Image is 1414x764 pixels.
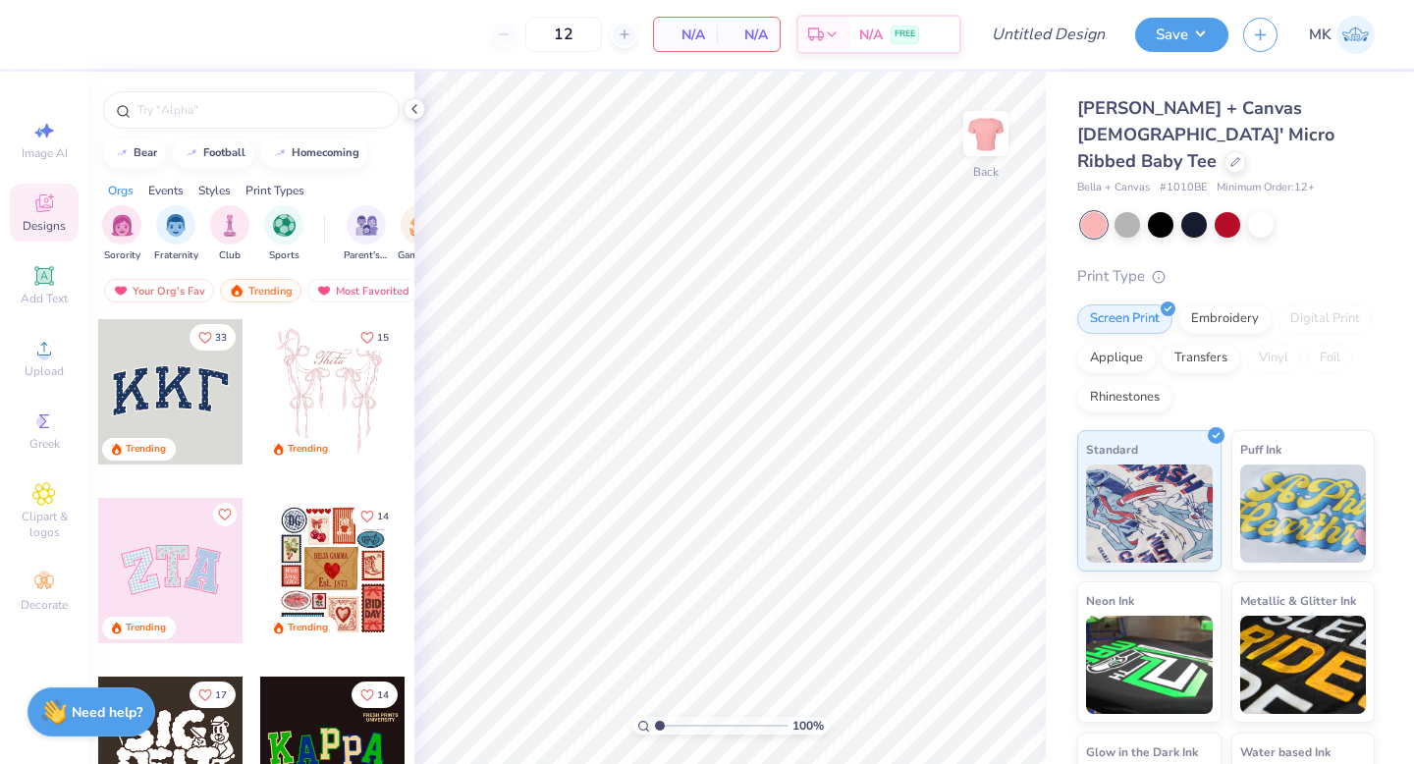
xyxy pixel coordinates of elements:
[102,205,141,263] button: filter button
[220,279,301,302] div: Trending
[1217,180,1315,196] span: Minimum Order: 12 +
[198,182,231,199] div: Styles
[1309,16,1375,54] a: MK
[1307,344,1353,373] div: Foil
[398,205,443,263] button: filter button
[190,682,236,708] button: Like
[111,214,134,237] img: Sorority Image
[966,114,1006,153] img: Back
[895,27,915,41] span: FREE
[264,205,303,263] div: filter for Sports
[1246,344,1301,373] div: Vinyl
[261,138,368,168] button: homecoming
[1162,344,1240,373] div: Transfers
[215,333,227,343] span: 33
[264,205,303,263] button: filter button
[173,138,254,168] button: football
[269,248,299,263] span: Sports
[1240,464,1367,563] img: Puff Ink
[10,509,79,540] span: Clipart & logos
[25,363,64,379] span: Upload
[1240,590,1356,611] span: Metallic & Glitter Ink
[398,205,443,263] div: filter for Game Day
[792,717,824,735] span: 100 %
[355,214,378,237] img: Parent's Weekend Image
[136,100,387,120] input: Try "Alpha"
[272,147,288,159] img: trend_line.gif
[525,17,602,52] input: – –
[1086,616,1213,714] img: Neon Ink
[1077,265,1375,288] div: Print Type
[409,214,432,237] img: Game Day Image
[377,512,389,521] span: 14
[165,214,187,237] img: Fraternity Image
[1278,304,1373,334] div: Digital Print
[666,25,705,45] span: N/A
[219,214,241,237] img: Club Image
[215,690,227,700] span: 17
[1086,439,1138,460] span: Standard
[1086,590,1134,611] span: Neon Ink
[352,324,398,351] button: Like
[102,205,141,263] div: filter for Sorority
[203,147,245,158] div: football
[1240,616,1367,714] img: Metallic & Glitter Ink
[1240,741,1331,762] span: Water based Ink
[1336,16,1375,54] img: Meredith Kessler
[213,503,237,526] button: Like
[219,248,241,263] span: Club
[21,291,68,306] span: Add Text
[126,442,166,457] div: Trending
[976,15,1120,54] input: Untitled Design
[104,279,214,302] div: Your Org's Fav
[973,163,999,181] div: Back
[398,248,443,263] span: Game Day
[288,442,328,457] div: Trending
[1086,464,1213,563] img: Standard
[21,597,68,613] span: Decorate
[729,25,768,45] span: N/A
[114,147,130,159] img: trend_line.gif
[1077,180,1150,196] span: Bella + Canvas
[344,205,389,263] div: filter for Parent's Weekend
[126,621,166,635] div: Trending
[316,284,332,298] img: most_fav.gif
[292,147,359,158] div: homecoming
[1240,439,1281,460] span: Puff Ink
[352,503,398,529] button: Like
[377,333,389,343] span: 15
[352,682,398,708] button: Like
[377,690,389,700] span: 14
[1309,24,1332,46] span: MK
[210,205,249,263] div: filter for Club
[273,214,296,237] img: Sports Image
[1086,741,1198,762] span: Glow in the Dark Ink
[154,205,198,263] button: filter button
[245,182,304,199] div: Print Types
[154,205,198,263] div: filter for Fraternity
[1160,180,1207,196] span: # 1010BE
[288,621,328,635] div: Trending
[134,147,157,158] div: bear
[1077,344,1156,373] div: Applique
[307,279,418,302] div: Most Favorited
[1077,304,1172,334] div: Screen Print
[22,145,68,161] span: Image AI
[154,248,198,263] span: Fraternity
[1077,383,1172,412] div: Rhinestones
[108,182,134,199] div: Orgs
[148,182,184,199] div: Events
[344,205,389,263] button: filter button
[1178,304,1272,334] div: Embroidery
[103,138,166,168] button: bear
[229,284,245,298] img: trending.gif
[72,703,142,722] strong: Need help?
[210,205,249,263] button: filter button
[859,25,883,45] span: N/A
[190,324,236,351] button: Like
[104,248,140,263] span: Sorority
[184,147,199,159] img: trend_line.gif
[344,248,389,263] span: Parent's Weekend
[23,218,66,234] span: Designs
[1135,18,1228,52] button: Save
